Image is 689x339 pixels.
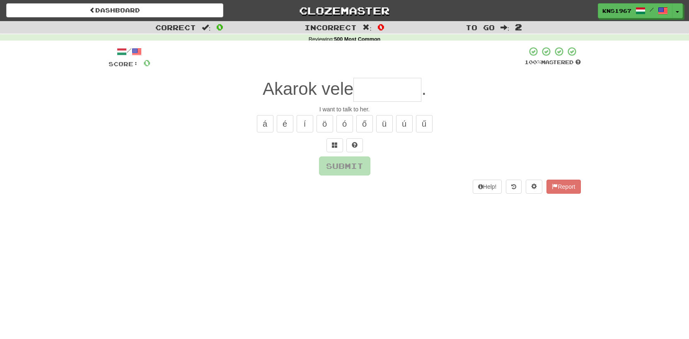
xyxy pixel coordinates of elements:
[297,115,313,132] button: í
[473,180,502,194] button: Help!
[109,46,150,57] div: /
[598,3,672,18] a: KNS1967 /
[109,60,138,67] span: Score:
[466,23,495,31] span: To go
[500,24,510,31] span: :
[336,115,353,132] button: ó
[376,115,393,132] button: ü
[396,115,413,132] button: ú
[602,7,631,14] span: KNS1967
[377,22,384,32] span: 0
[326,138,343,152] button: Switch sentence to multiple choice alt+p
[346,138,363,152] button: Single letter hint - you only get 1 per sentence and score half the points! alt+h
[277,115,293,132] button: é
[506,180,522,194] button: Round history (alt+y)
[416,115,433,132] button: ű
[305,23,357,31] span: Incorrect
[356,115,373,132] button: ő
[236,3,453,18] a: Clozemaster
[202,24,211,31] span: :
[650,7,654,12] span: /
[216,22,223,32] span: 0
[363,24,372,31] span: :
[421,79,426,99] span: .
[109,105,581,113] div: I want to talk to her.
[515,22,522,32] span: 2
[143,58,150,68] span: 0
[334,36,380,42] strong: 500 Most Common
[257,115,273,132] button: á
[319,156,370,176] button: Submit
[263,79,353,99] span: Akarok vele
[155,23,196,31] span: Correct
[6,3,223,17] a: Dashboard
[546,180,580,194] button: Report
[317,115,333,132] button: ö
[525,59,541,65] span: 100 %
[525,59,581,66] div: Mastered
